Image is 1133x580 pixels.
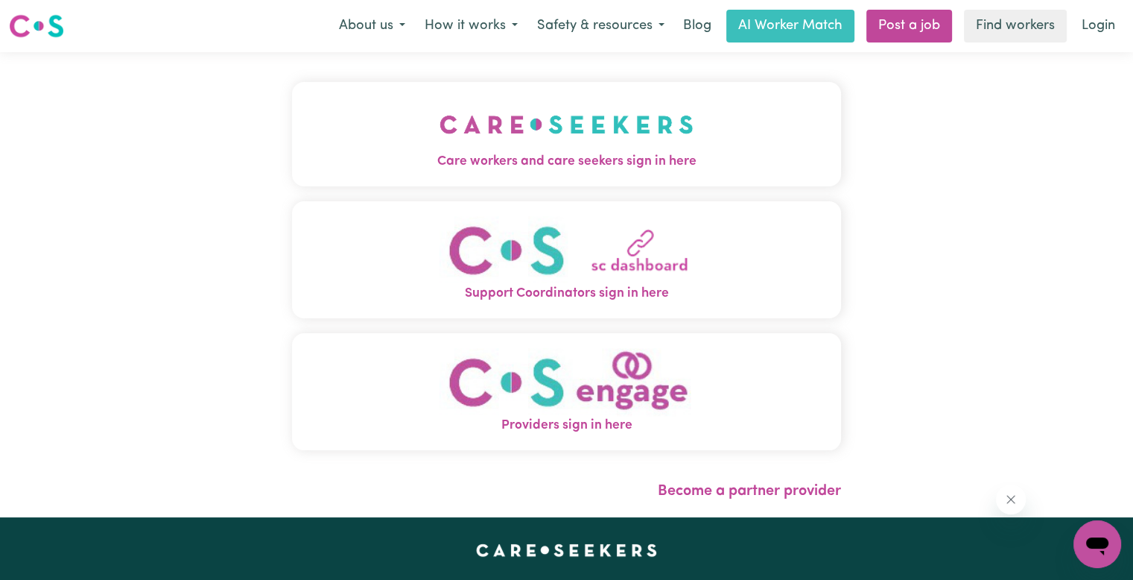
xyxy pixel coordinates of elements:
[658,484,841,499] a: Become a partner provider
[527,10,674,42] button: Safety & resources
[329,10,415,42] button: About us
[292,201,841,318] button: Support Coordinators sign in here
[866,10,952,42] a: Post a job
[292,333,841,450] button: Providers sign in here
[476,544,657,556] a: Careseekers home page
[292,152,841,171] span: Care workers and care seekers sign in here
[292,416,841,435] span: Providers sign in here
[292,284,841,303] span: Support Coordinators sign in here
[1073,520,1121,568] iframe: Button to launch messaging window
[964,10,1067,42] a: Find workers
[415,10,527,42] button: How it works
[9,10,90,22] span: Need any help?
[674,10,720,42] a: Blog
[1073,10,1124,42] a: Login
[726,10,854,42] a: AI Worker Match
[9,13,64,40] img: Careseekers logo
[996,485,1026,514] iframe: Close message
[292,82,841,186] button: Care workers and care seekers sign in here
[9,9,64,43] a: Careseekers logo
